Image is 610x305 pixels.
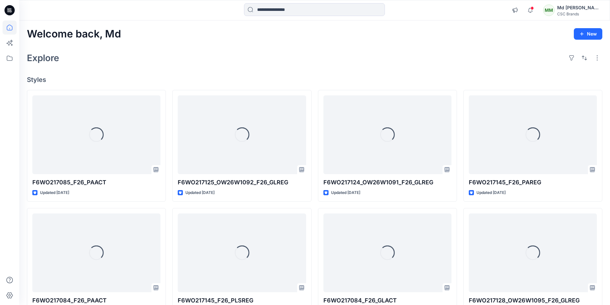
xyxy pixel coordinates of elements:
[323,178,451,187] p: F6WO217124_OW26W1091_F26_GLREG
[323,296,451,305] p: F6WO217084_F26_GLACT
[469,178,597,187] p: F6WO217145_F26_PAREG
[27,53,59,63] h2: Explore
[469,296,597,305] p: F6WO217128_OW26W1095_F26_GLREG
[40,189,69,196] p: Updated [DATE]
[178,178,306,187] p: F6WO217125_OW26W1092_F26_GLREG
[185,189,215,196] p: Updated [DATE]
[557,4,602,12] div: Md [PERSON_NAME]
[27,76,602,84] h4: Styles
[543,4,555,16] div: MM
[557,12,602,16] div: CSC Brands
[27,28,121,40] h2: Welcome back, Md
[178,296,306,305] p: F6WO217145_F26_PLSREG
[574,28,602,40] button: New
[476,189,506,196] p: Updated [DATE]
[331,189,360,196] p: Updated [DATE]
[32,296,160,305] p: F6WO217084_F26_PAACT
[32,178,160,187] p: F6WO217085_F26_PAACT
